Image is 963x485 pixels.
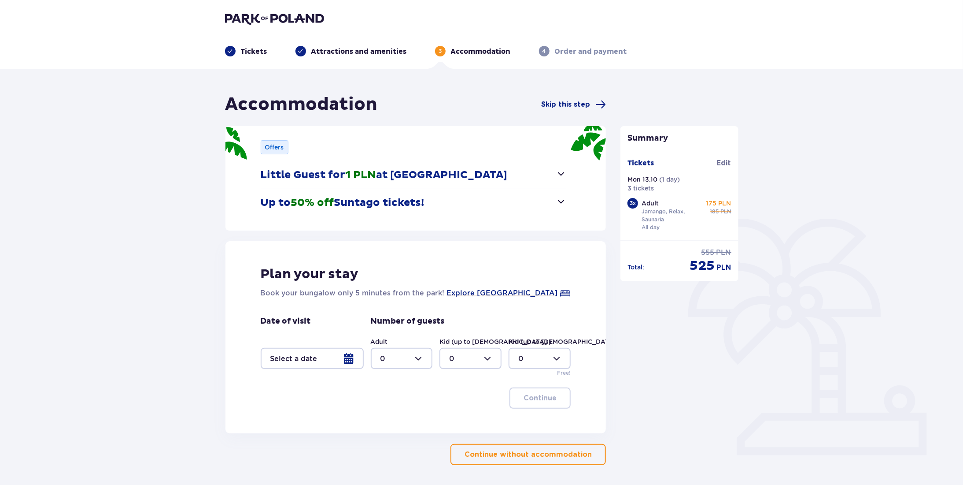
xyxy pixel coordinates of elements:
span: 525 [690,257,715,274]
a: Skip this step [541,99,606,110]
span: 50% off [291,196,334,209]
p: Tickets [241,47,267,56]
span: 185 [710,208,719,216]
button: Continue without accommodation [450,444,606,465]
p: Offers [265,143,284,152]
button: Little Guest for1 PLNat [GEOGRAPHIC_DATA] [261,161,567,189]
p: Attractions and amenities [311,47,407,56]
p: Mon 13.10 [627,175,657,184]
p: All day [642,224,660,231]
p: 175 PLN [706,199,731,208]
p: Total : [627,263,644,272]
p: Continue without accommodation [465,450,592,459]
p: Adult [642,199,659,208]
p: Continue [524,393,557,403]
div: 3 x [627,198,638,209]
p: Tickets [627,158,654,168]
div: Attractions and amenities [295,46,407,56]
div: 4Order and payment [539,46,627,56]
label: Adult [371,337,388,346]
span: 1 PLN [346,168,376,182]
span: PLN [721,208,731,216]
p: Jamango, Relax, Saunaria [642,208,702,224]
img: Park of Poland logo [225,12,324,25]
span: PLN [717,263,731,272]
div: Tickets [225,46,267,56]
p: Date of visit [261,316,311,327]
a: Explore [GEOGRAPHIC_DATA] [447,288,558,298]
p: 3 tickets [627,184,654,193]
span: PLN [716,248,731,257]
p: Book your bungalow only 5 minutes from the park! [261,288,445,298]
p: ( 1 day ) [659,175,680,184]
p: Up to Suntago tickets! [261,196,424,209]
p: Order and payment [555,47,627,56]
p: Plan your stay [261,266,359,283]
p: Little Guest for at [GEOGRAPHIC_DATA] [261,168,508,182]
span: 555 [701,248,715,257]
p: Free! [557,369,571,377]
p: 3 [439,47,442,55]
label: Kid (up to [DEMOGRAPHIC_DATA].) [439,337,551,346]
p: Number of guests [371,316,445,327]
button: Continue [509,388,571,409]
button: Up to50% offSuntago tickets! [261,189,567,216]
p: 4 [542,47,546,55]
span: Skip this step [541,100,590,109]
h1: Accommodation [225,93,378,116]
span: Edit [717,158,731,168]
div: 3Accommodation [435,46,511,56]
p: Accommodation [451,47,511,56]
label: Kid (up to [DEMOGRAPHIC_DATA].) [509,337,620,346]
p: Summary [620,133,738,144]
